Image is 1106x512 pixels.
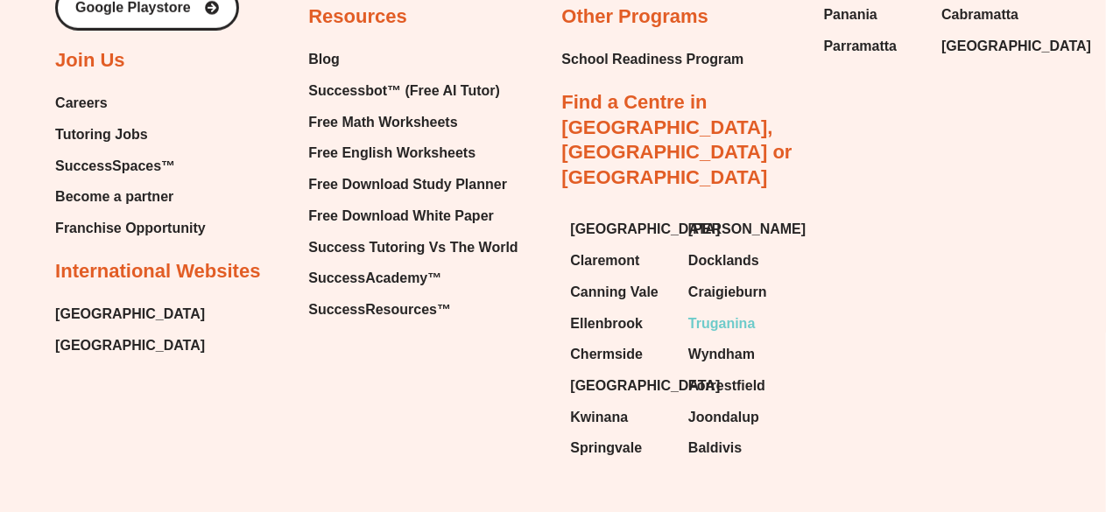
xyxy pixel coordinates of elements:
span: [GEOGRAPHIC_DATA] [570,216,720,242]
span: [GEOGRAPHIC_DATA] [941,33,1091,60]
a: Springvale [570,435,671,461]
span: Docklands [688,248,759,274]
a: Canning Vale [570,279,671,305]
span: Panania [824,2,877,28]
a: Ellenbrook [570,311,671,337]
a: Careers [55,90,206,116]
span: Chermside [570,341,643,368]
span: Free English Worksheets [308,140,476,166]
span: Free Download Study Planner [308,172,507,198]
span: Parramatta [824,33,898,60]
a: Free English Worksheets [308,140,518,166]
span: Tutoring Jobs [55,122,147,148]
a: Free Download White Paper [308,203,518,229]
a: Success Tutoring Vs The World [308,235,518,261]
a: [GEOGRAPHIC_DATA] [55,301,205,327]
a: Panania [824,2,925,28]
span: SuccessSpaces™ [55,153,175,179]
h2: Resources [308,4,407,30]
span: Craigieburn [688,279,767,305]
a: [GEOGRAPHIC_DATA] [570,373,671,399]
h2: Other Programs [561,4,708,30]
span: Joondalup [688,404,759,431]
a: Franchise Opportunity [55,215,206,242]
span: Claremont [570,248,639,274]
a: School Readiness Program [561,46,743,73]
a: SuccessAcademy™ [308,265,518,291]
span: Cabramatta [941,2,1018,28]
span: Careers [55,90,108,116]
a: Find a Centre in [GEOGRAPHIC_DATA], [GEOGRAPHIC_DATA] or [GEOGRAPHIC_DATA] [561,91,792,188]
a: SuccessResources™ [308,297,518,323]
span: Baldivis [688,435,742,461]
span: Successbot™ (Free AI Tutor) [308,78,500,104]
span: Canning Vale [570,279,658,305]
a: [GEOGRAPHIC_DATA] [55,333,205,359]
a: Forrestfield [688,373,789,399]
a: Wyndham [688,341,789,368]
span: Free Math Worksheets [308,109,457,136]
span: Free Download White Paper [308,203,494,229]
a: Chermside [570,341,671,368]
span: Wyndham [688,341,755,368]
a: Tutoring Jobs [55,122,206,148]
a: Truganina [688,311,789,337]
a: Successbot™ (Free AI Tutor) [308,78,518,104]
a: Craigieburn [688,279,789,305]
a: Claremont [570,248,671,274]
a: Parramatta [824,33,925,60]
a: Joondalup [688,404,789,431]
a: Baldivis [688,435,789,461]
span: Kwinana [570,404,628,431]
span: Springvale [570,435,642,461]
span: Truganina [688,311,755,337]
a: [GEOGRAPHIC_DATA] [941,33,1042,60]
a: Blog [308,46,518,73]
span: Ellenbrook [570,311,643,337]
a: [GEOGRAPHIC_DATA] [570,216,671,242]
a: Free Math Worksheets [308,109,518,136]
a: Become a partner [55,184,206,210]
a: Cabramatta [941,2,1042,28]
span: Google Playstore [75,1,191,15]
h2: Join Us [55,48,124,74]
iframe: Chat Widget [814,314,1106,512]
span: Forrestfield [688,373,765,399]
a: Free Download Study Planner [308,172,518,198]
a: Docklands [688,248,789,274]
span: [PERSON_NAME] [688,216,806,242]
a: Kwinana [570,404,671,431]
h2: International Websites [55,259,260,284]
span: Become a partner [55,184,173,210]
a: [PERSON_NAME] [688,216,789,242]
span: SuccessResources™ [308,297,451,323]
a: SuccessSpaces™ [55,153,206,179]
span: Blog [308,46,340,73]
span: SuccessAcademy™ [308,265,441,291]
span: [GEOGRAPHIC_DATA] [570,373,720,399]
